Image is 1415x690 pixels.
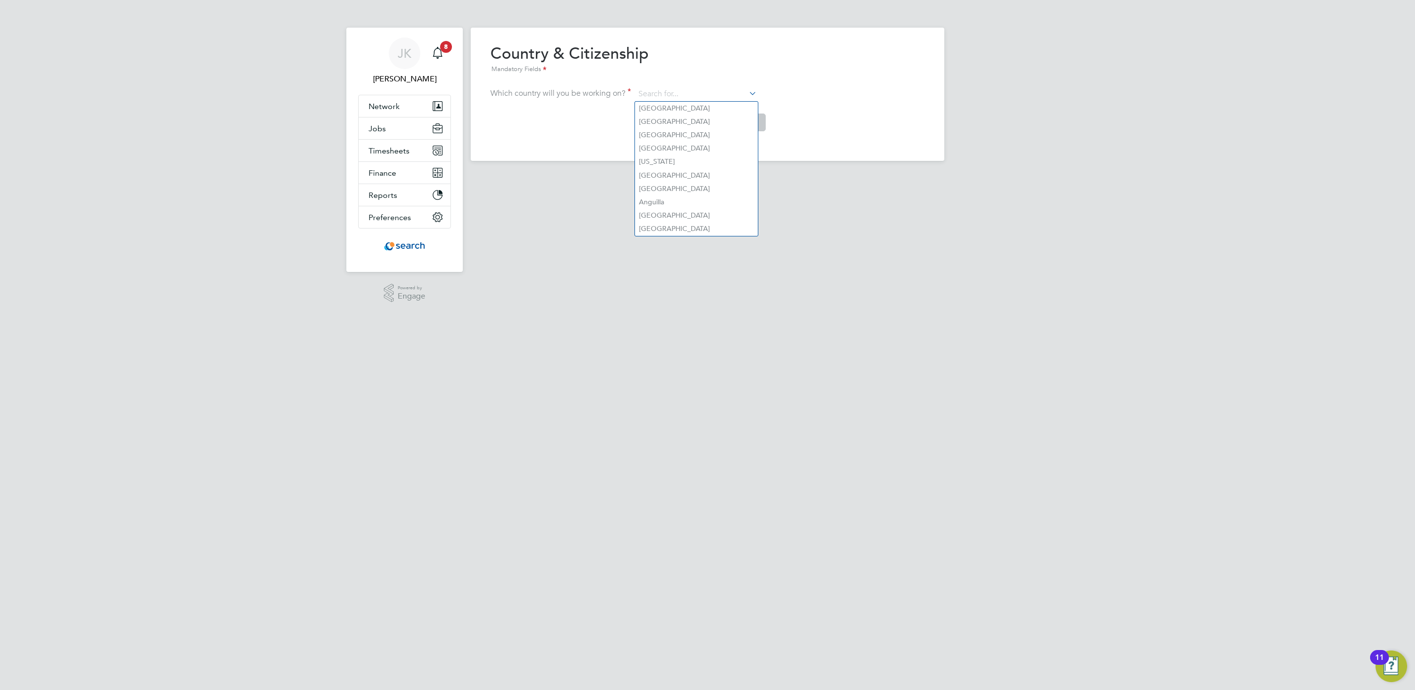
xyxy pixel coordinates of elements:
li: Anguilla [635,195,758,209]
span: Timesheets [369,146,410,155]
li: [GEOGRAPHIC_DATA] [635,102,758,115]
img: searchconsultancy-logo-retina.png [384,238,425,254]
span: Finance [369,168,396,178]
input: Search for... [635,87,757,102]
li: [GEOGRAPHIC_DATA] [635,169,758,182]
a: Powered byEngage [384,284,426,303]
span: JK [398,47,411,60]
a: JK[PERSON_NAME] [358,38,451,85]
a: 8 [428,38,447,69]
h2: Country & Citizenship [490,43,649,75]
li: [GEOGRAPHIC_DATA] [635,115,758,128]
button: Reports [359,184,450,206]
nav: Main navigation [346,28,463,272]
button: Finance [359,162,450,184]
button: Preferences [359,206,450,228]
label: Which country will you be working on? [490,88,631,98]
li: [GEOGRAPHIC_DATA] [635,128,758,142]
button: Network [359,95,450,117]
span: Joe Kynaston [358,73,451,85]
a: Go to home page [358,238,451,254]
span: Network [369,102,400,111]
li: [US_STATE] [635,155,758,168]
li: [GEOGRAPHIC_DATA] [635,209,758,222]
div: Mandatory Fields [490,64,649,75]
span: 8 [440,41,452,53]
li: [GEOGRAPHIC_DATA] [635,222,758,235]
button: Timesheets [359,140,450,161]
li: [GEOGRAPHIC_DATA] [635,182,758,195]
div: 11 [1375,657,1384,670]
button: Open Resource Center, 11 new notifications [1376,651,1407,682]
span: Reports [369,191,397,200]
button: Jobs [359,117,450,139]
span: Engage [398,292,425,301]
span: Jobs [369,124,386,133]
span: Preferences [369,213,411,222]
span: Powered by [398,284,425,292]
li: [GEOGRAPHIC_DATA] [635,142,758,155]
